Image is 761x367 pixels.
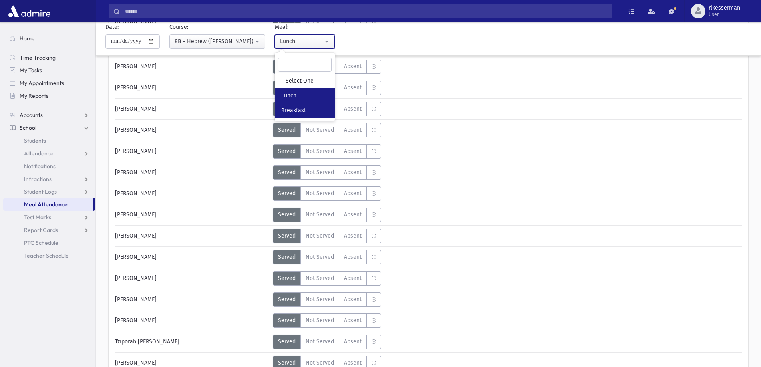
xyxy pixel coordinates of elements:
[24,150,54,157] span: Attendance
[281,92,296,100] span: Lunch
[115,316,157,325] span: [PERSON_NAME]
[344,359,362,367] span: Absent
[24,226,58,234] span: Report Cards
[169,34,265,49] button: 8B - Hebrew (Mrs. Kaminsky)
[709,11,740,18] span: User
[278,147,296,155] span: Served
[115,62,157,71] span: [PERSON_NAME]
[3,160,95,173] a: Notifications
[24,163,56,170] span: Notifications
[275,23,288,31] label: Meal:
[709,5,740,11] span: rlkesserman
[280,37,323,46] div: Lunch
[20,124,36,131] span: School
[273,144,381,159] div: MeaStatus
[115,253,157,261] span: [PERSON_NAME]
[115,126,157,134] span: [PERSON_NAME]
[3,236,95,249] a: PTC Schedule
[278,253,296,261] span: Served
[344,316,362,325] span: Absent
[306,210,334,219] span: Not Served
[306,168,334,177] span: Not Served
[20,111,43,119] span: Accounts
[344,210,362,219] span: Absent
[344,253,362,261] span: Absent
[344,295,362,304] span: Absent
[273,250,381,264] div: MeaStatus
[278,359,296,367] span: Served
[3,134,95,147] a: Students
[3,109,95,121] a: Accounts
[3,198,93,211] a: Meal Attendance
[3,89,95,102] a: My Reports
[24,214,51,221] span: Test Marks
[281,77,318,85] span: --Select One--
[175,37,254,46] div: 8B - Hebrew ([PERSON_NAME])
[115,232,157,240] span: [PERSON_NAME]
[3,51,95,64] a: Time Tracking
[278,316,296,325] span: Served
[105,23,119,31] label: Date:
[278,189,296,198] span: Served
[24,201,68,208] span: Meal Attendance
[169,23,188,31] label: Course:
[278,232,296,240] span: Served
[3,211,95,224] a: Test Marks
[24,252,69,259] span: Teacher Schedule
[273,313,381,328] div: MeaStatus
[306,232,334,240] span: Not Served
[344,147,362,155] span: Absent
[344,189,362,198] span: Absent
[306,126,334,134] span: Not Served
[306,189,334,198] span: Not Served
[115,210,157,219] span: [PERSON_NAME]
[344,105,362,113] span: Absent
[24,239,58,246] span: PTC Schedule
[273,229,381,243] div: MeaStatus
[3,32,95,45] a: Home
[20,92,48,99] span: My Reports
[278,210,296,219] span: Served
[344,62,362,71] span: Absent
[6,3,52,19] img: AdmirePro
[20,35,35,42] span: Home
[3,64,95,77] a: My Tasks
[3,121,95,134] a: School
[115,105,157,113] span: [PERSON_NAME]
[24,137,46,144] span: Students
[273,208,381,222] div: MeaStatus
[306,359,334,367] span: Not Served
[273,81,381,95] div: MeaStatus
[115,189,157,198] span: [PERSON_NAME]
[24,175,52,183] span: Infractions
[344,232,362,240] span: Absent
[115,83,157,92] span: [PERSON_NAME]
[115,168,157,177] span: [PERSON_NAME]
[344,274,362,282] span: Absent
[306,253,334,261] span: Not Served
[20,79,64,87] span: My Appointments
[115,295,157,304] span: [PERSON_NAME]
[20,54,56,61] span: Time Tracking
[278,168,296,177] span: Served
[273,186,381,201] div: MeaStatus
[344,83,362,92] span: Absent
[273,271,381,286] div: MeaStatus
[115,147,157,155] span: [PERSON_NAME]
[306,274,334,282] span: Not Served
[273,60,381,74] div: MeaStatus
[344,337,362,346] span: Absent
[306,337,334,346] span: Not Served
[115,274,157,282] span: [PERSON_NAME]
[275,34,335,49] button: Lunch
[344,126,362,134] span: Absent
[306,295,334,304] span: Not Served
[3,77,95,89] a: My Appointments
[306,147,334,155] span: Not Served
[278,274,296,282] span: Served
[278,58,332,72] input: Search
[273,335,381,349] div: MeaStatus
[278,126,296,134] span: Served
[273,292,381,307] div: MeaStatus
[3,224,95,236] a: Report Cards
